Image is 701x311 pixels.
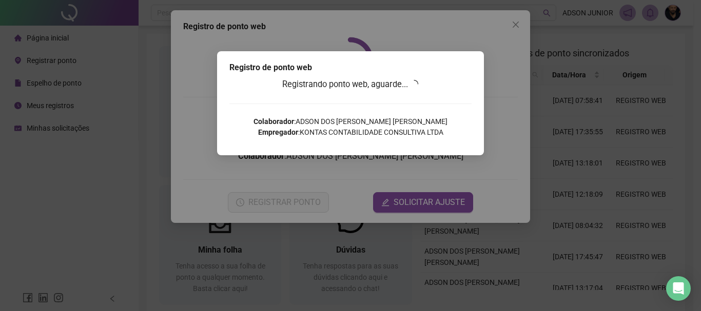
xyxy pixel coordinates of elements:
[229,116,472,138] p: : ADSON DOS [PERSON_NAME] [PERSON_NAME] : KONTAS CONTABILIDADE CONSULTIVA LTDA
[666,276,691,301] div: Open Intercom Messenger
[258,128,298,136] strong: Empregador
[254,117,294,126] strong: Colaborador
[229,61,472,74] div: Registro de ponto web
[229,78,472,91] h3: Registrando ponto web, aguarde...
[410,80,418,88] span: loading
